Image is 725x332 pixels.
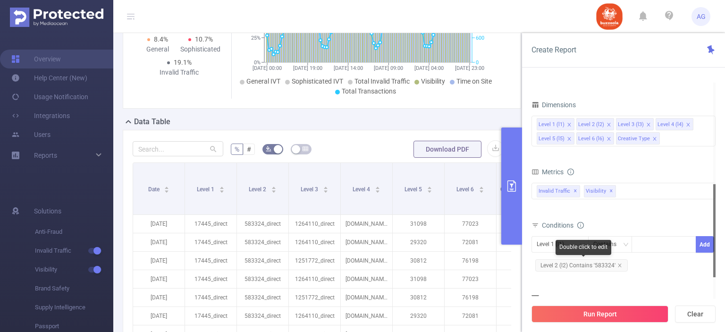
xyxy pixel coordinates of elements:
[164,185,169,191] div: Sort
[623,242,629,248] i: icon: down
[253,65,282,71] tspan: [DATE] 00:00
[445,289,496,306] p: 76198
[133,307,185,325] p: [DATE]
[535,259,628,272] span: Level 2 (l2) Contains '583324'
[174,59,192,66] span: 19.1%
[323,185,329,191] div: Sort
[289,307,340,325] p: 1264110_direct
[323,189,328,192] i: icon: caret-down
[607,136,611,142] i: icon: close
[35,260,113,279] span: Visibility
[353,186,371,193] span: Level 4
[136,44,179,54] div: General
[393,270,444,288] p: 31098
[445,215,496,233] p: 77023
[333,65,362,71] tspan: [DATE] 14:00
[247,145,251,153] span: #
[148,186,161,193] span: Date
[427,185,432,188] i: icon: caret-up
[237,252,288,270] p: 583324_direct
[445,270,496,288] p: 77023
[567,122,572,128] i: icon: close
[537,118,574,130] li: Level 1 (l1)
[675,306,716,323] button: Clear
[427,185,432,191] div: Sort
[342,87,396,95] span: Total Transactions
[303,146,308,152] i: icon: table
[476,60,479,66] tspan: 0
[195,35,213,43] span: 10.7%
[185,252,236,270] p: 17445_direct
[479,185,484,191] div: Sort
[413,141,481,158] button: Download PDF
[237,307,288,325] p: 583324_direct
[271,185,276,188] i: icon: caret-up
[164,189,169,192] i: icon: caret-down
[618,119,644,131] div: Level 3 (l3)
[341,289,392,306] p: [DOMAIN_NAME]
[609,186,613,197] span: ✕
[133,215,185,233] p: [DATE]
[11,68,87,87] a: Help Center (New)
[11,106,70,125] a: Integrations
[235,145,239,153] span: %
[219,185,224,188] i: icon: caret-up
[289,215,340,233] p: 1264110_direct
[11,50,61,68] a: Overview
[427,189,432,192] i: icon: caret-down
[35,298,113,317] span: Supply Intelligence
[539,119,565,131] div: Level 1 (l1)
[237,289,288,306] p: 583324_direct
[34,202,61,221] span: Solutions
[445,307,496,325] p: 72081
[35,241,113,260] span: Invalid Traffic
[237,270,288,288] p: 583324_direct
[134,116,170,128] h2: Data Table
[556,240,611,255] div: Double click to edit
[34,146,57,165] a: Reports
[289,233,340,251] p: 1264110_direct
[658,119,683,131] div: Level 4 (l4)
[578,133,604,145] div: Level 6 (l6)
[237,233,288,251] p: 583324_direct
[652,136,657,142] i: icon: close
[479,189,484,192] i: icon: caret-down
[289,252,340,270] p: 1251772_direct
[289,289,340,306] p: 1251772_direct
[456,186,475,193] span: Level 6
[375,189,380,192] i: icon: caret-down
[531,168,564,176] span: Metrics
[497,289,548,306] p: Display
[133,289,185,306] p: [DATE]
[646,122,651,128] i: icon: close
[578,119,604,131] div: Level 2 (l2)
[497,233,548,251] p: Display
[584,185,616,197] span: Visibility
[185,215,236,233] p: 17445_direct
[158,68,201,77] div: Invalid Traffic
[531,306,668,323] button: Run Report
[421,77,445,85] span: Visibility
[539,133,565,145] div: Level 5 (l5)
[237,215,288,233] p: 583324_direct
[593,237,623,252] div: Contains
[133,233,185,251] p: [DATE]
[197,186,216,193] span: Level 1
[542,221,584,229] span: Conditions
[617,263,622,268] i: icon: close
[185,307,236,325] p: 17445_direct
[616,118,654,130] li: Level 3 (l3)
[185,289,236,306] p: 17445_direct
[341,215,392,233] p: [DOMAIN_NAME]
[497,270,548,288] p: Display
[323,185,328,188] i: icon: caret-up
[445,233,496,251] p: 72081
[455,65,484,71] tspan: [DATE] 23:00
[393,307,444,325] p: 29320
[185,270,236,288] p: 17445_direct
[697,7,706,26] span: AG
[414,65,444,71] tspan: [DATE] 04:00
[393,233,444,251] p: 29320
[497,307,548,325] p: Display
[375,185,380,191] div: Sort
